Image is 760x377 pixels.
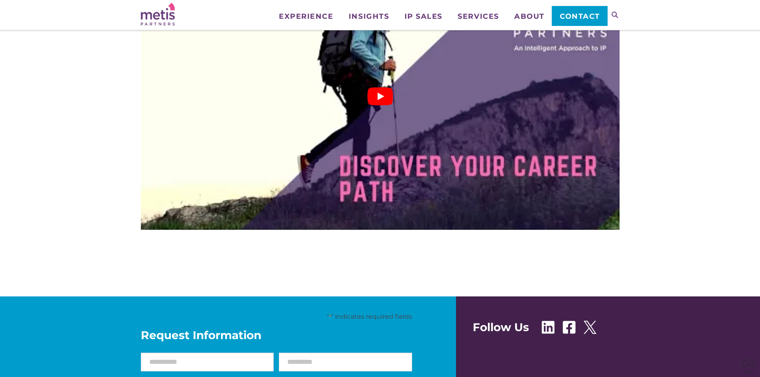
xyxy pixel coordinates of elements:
img: Linkedin [542,321,555,334]
span: Contact [560,13,600,20]
a: Contact [552,6,607,26]
span: Services [458,13,499,20]
span: Back to Top [742,359,756,373]
span: Follow Us [473,322,529,333]
span: IP Sales [405,13,442,20]
img: Metis Partners [141,3,175,26]
span: Experience [279,13,333,20]
span: Insights [349,13,389,20]
span: Request Information [141,330,412,341]
img: X [584,321,596,334]
span: About [514,13,545,20]
img: Facebook [563,321,576,334]
p: " " indicates required fields [141,312,412,321]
